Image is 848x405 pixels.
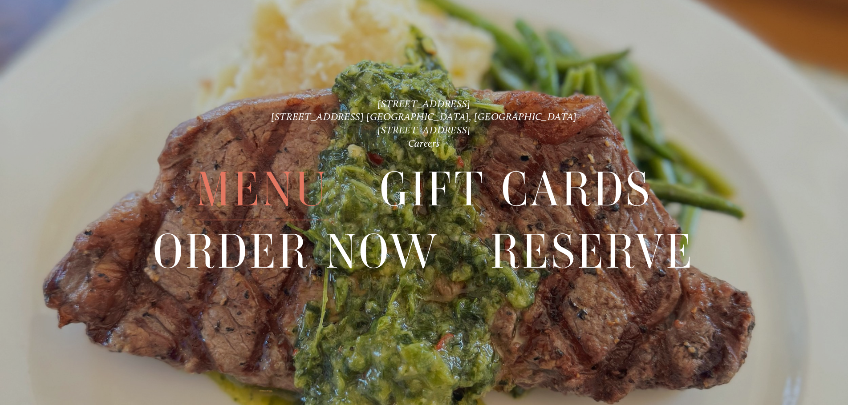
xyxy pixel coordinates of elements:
[380,159,652,221] span: Gift Cards
[196,159,329,221] span: Menu
[491,221,695,282] span: Reserve
[377,98,471,110] a: [STREET_ADDRESS]
[271,111,577,123] a: [STREET_ADDRESS] [GEOGRAPHIC_DATA], [GEOGRAPHIC_DATA]
[491,221,695,282] a: Reserve
[380,159,652,220] a: Gift Cards
[153,221,439,282] span: Order Now
[153,221,439,282] a: Order Now
[196,159,329,220] a: Menu
[377,124,471,136] a: [STREET_ADDRESS]
[408,137,440,149] a: Careers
